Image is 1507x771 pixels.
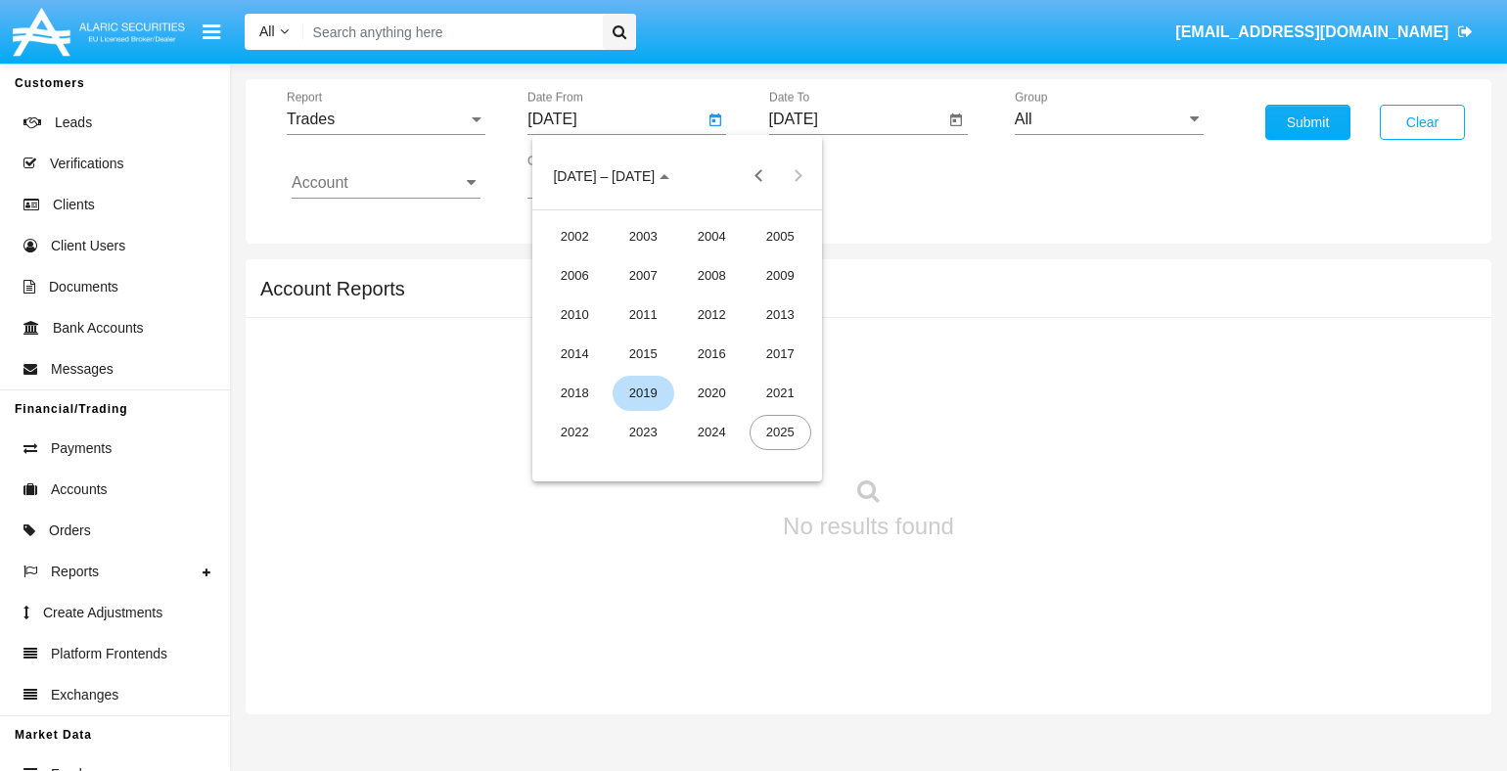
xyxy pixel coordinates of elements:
[677,217,746,256] td: 2004
[613,376,674,411] div: 2019
[537,157,685,196] button: Choose date
[609,295,677,335] td: 2011
[739,157,778,196] button: Previous 20 years
[609,374,677,413] td: 2019
[746,217,814,256] td: 2005
[681,258,743,294] div: 2008
[613,415,674,450] div: 2023
[540,256,609,295] td: 2006
[750,258,811,294] div: 2009
[613,337,674,372] div: 2015
[544,415,606,450] div: 2022
[681,376,743,411] div: 2020
[681,337,743,372] div: 2016
[609,335,677,374] td: 2015
[540,295,609,335] td: 2010
[750,337,811,372] div: 2017
[544,297,606,333] div: 2010
[681,297,743,333] div: 2012
[553,168,655,184] span: [DATE] – [DATE]
[677,413,746,452] td: 2024
[746,374,814,413] td: 2021
[613,297,674,333] div: 2011
[746,413,814,452] td: 2025
[544,337,606,372] div: 2014
[750,297,811,333] div: 2013
[544,376,606,411] div: 2018
[540,413,609,452] td: 2022
[750,376,811,411] div: 2021
[677,335,746,374] td: 2016
[540,335,609,374] td: 2014
[750,415,811,450] div: 2025
[613,258,674,294] div: 2007
[681,415,743,450] div: 2024
[677,374,746,413] td: 2020
[544,219,606,254] div: 2002
[746,256,814,295] td: 2009
[677,256,746,295] td: 2008
[544,258,606,294] div: 2006
[746,335,814,374] td: 2017
[750,219,811,254] div: 2005
[609,217,677,256] td: 2003
[609,256,677,295] td: 2007
[746,295,814,335] td: 2013
[609,413,677,452] td: 2023
[540,217,609,256] td: 2002
[540,374,609,413] td: 2018
[677,295,746,335] td: 2012
[681,219,743,254] div: 2004
[613,219,674,254] div: 2003
[778,157,817,196] button: Next 20 years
